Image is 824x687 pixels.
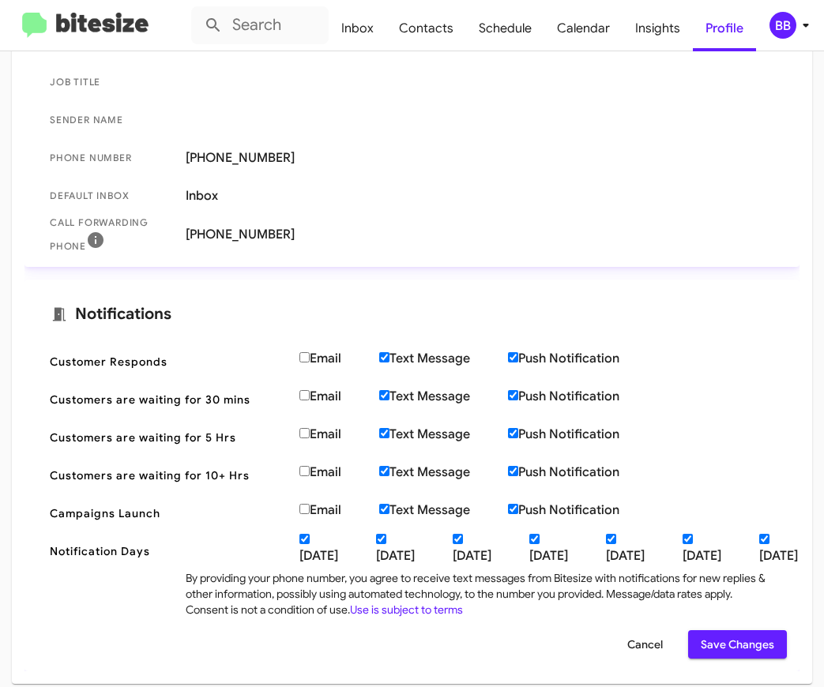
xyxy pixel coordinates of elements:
label: Push Notification [508,389,657,404]
div: By providing your phone number, you agree to receive text messages from Bitesize with notificatio... [186,570,774,618]
input: [DATE] [606,534,616,544]
input: Email [299,352,310,362]
span: [PHONE_NUMBER] [186,227,774,242]
input: Text Message [379,504,389,514]
label: [DATE] [683,532,759,564]
input: Push Notification [508,466,518,476]
mat-card-title: Notifications [50,305,774,324]
label: Text Message [379,426,508,442]
input: Email [299,466,310,476]
input: Text Message [379,466,389,476]
label: Email [299,464,379,480]
span: Customers are waiting for 30 mins [50,392,287,407]
div: BB [769,12,796,39]
label: Email [299,389,379,404]
input: [DATE] [529,534,540,544]
input: Push Notification [508,390,518,400]
label: Push Notification [508,351,657,366]
span: Campaigns Launch [50,505,287,521]
span: Save Changes [701,630,774,659]
span: Inbox [186,188,774,204]
input: Push Notification [508,504,518,514]
span: [PHONE_NUMBER] [186,150,774,166]
input: Text Message [379,428,389,438]
span: Customer Responds [50,354,287,370]
span: Sender Name [50,112,173,128]
span: Customers are waiting for 10+ Hrs [50,467,287,483]
input: [DATE] [683,534,693,544]
label: [DATE] [376,532,453,564]
span: Default Inbox [50,188,173,204]
label: [DATE] [453,532,529,564]
span: Call Forwarding Phone [50,215,173,254]
a: Inbox [329,6,386,51]
input: Push Notification [508,428,518,438]
input: Email [299,390,310,400]
button: Save Changes [688,630,787,659]
input: Text Message [379,352,389,362]
input: [DATE] [759,534,769,544]
label: [DATE] [529,532,606,564]
label: [DATE] [299,532,376,564]
a: Contacts [386,6,466,51]
span: Job Title [50,74,173,90]
input: Push Notification [508,352,518,362]
span: Customers are waiting for 5 Hrs [50,430,287,445]
label: Push Notification [508,502,657,518]
label: Push Notification [508,426,657,442]
input: Search [191,6,329,44]
input: [DATE] [376,534,386,544]
input: [DATE] [453,534,463,544]
a: Use is subject to terms [350,603,463,617]
span: Phone number [50,150,173,166]
input: Email [299,504,310,514]
label: Email [299,351,379,366]
a: Calendar [544,6,623,51]
a: Insights [623,6,693,51]
input: [DATE] [299,534,310,544]
input: Email [299,428,310,438]
label: Text Message [379,464,508,480]
label: Push Notification [508,464,657,480]
label: Email [299,502,379,518]
button: Cancel [615,630,675,659]
span: Cancel [627,630,663,659]
label: Email [299,426,379,442]
a: Schedule [466,6,544,51]
label: Text Message [379,389,508,404]
span: Notification Days [50,543,287,559]
label: [DATE] [606,532,683,564]
label: Text Message [379,502,508,518]
a: Profile [693,6,756,51]
button: BB [756,12,807,39]
input: Text Message [379,390,389,400]
label: Text Message [379,351,508,366]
